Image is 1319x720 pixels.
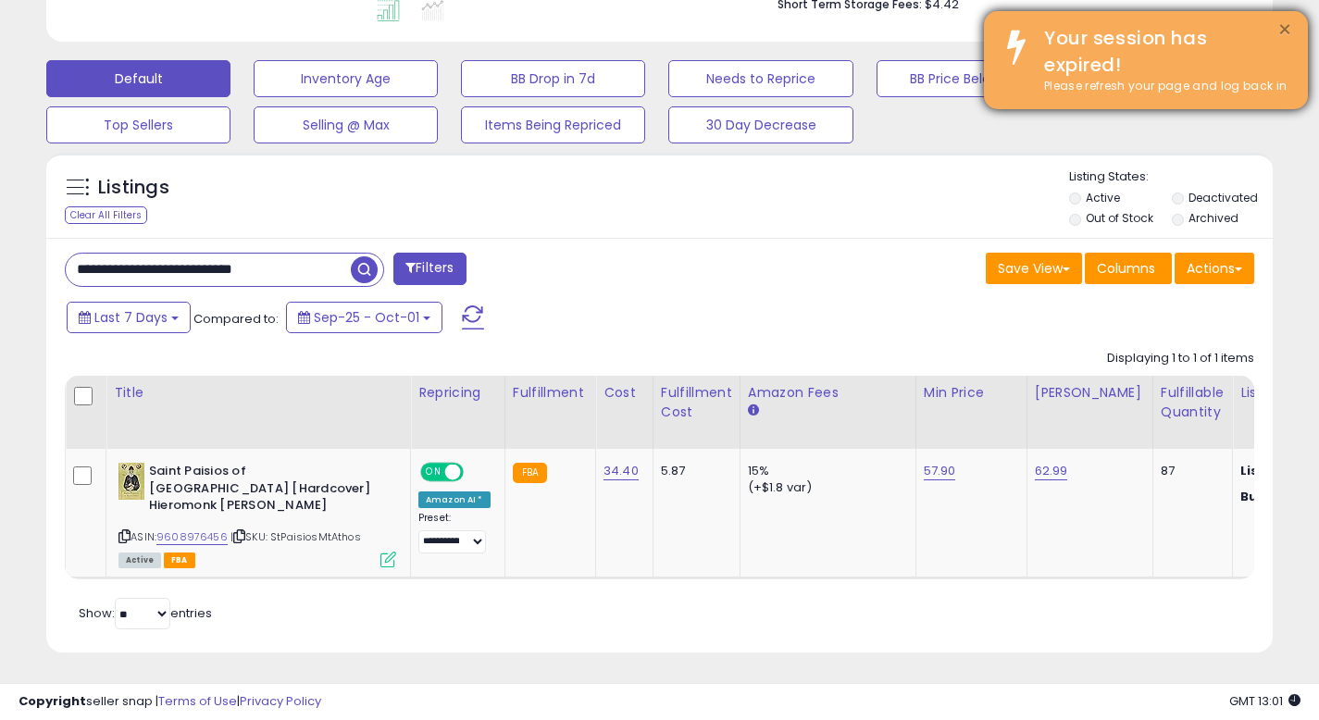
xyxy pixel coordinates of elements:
[604,462,639,480] a: 34.40
[286,302,442,333] button: Sep-25 - Oct-01
[748,479,902,496] div: (+$1.8 var)
[924,462,956,480] a: 57.90
[254,60,438,97] button: Inventory Age
[149,463,374,519] b: Saint Paisios of [GEOGRAPHIC_DATA] [Hardcover] Hieromonk [PERSON_NAME]
[461,60,645,97] button: BB Drop in 7d
[422,465,445,480] span: ON
[156,529,228,545] a: 9608976456
[1085,253,1172,284] button: Columns
[19,692,86,710] strong: Copyright
[118,463,396,565] div: ASIN:
[461,106,645,143] button: Items Being Repriced
[164,552,195,568] span: FBA
[661,463,726,479] div: 5.87
[513,463,547,483] small: FBA
[67,302,191,333] button: Last 7 Days
[461,465,491,480] span: OFF
[393,253,466,285] button: Filters
[1086,190,1120,205] label: Active
[748,463,902,479] div: 15%
[1188,190,1258,205] label: Deactivated
[418,491,491,508] div: Amazon AI *
[418,512,491,553] div: Preset:
[1030,25,1294,78] div: Your session has expired!
[604,383,645,403] div: Cost
[661,383,732,422] div: Fulfillment Cost
[19,693,321,711] div: seller snap | |
[668,106,852,143] button: 30 Day Decrease
[986,253,1082,284] button: Save View
[193,310,279,328] span: Compared to:
[1086,210,1153,226] label: Out of Stock
[1161,463,1218,479] div: 87
[98,175,169,201] h5: Listings
[79,604,212,622] span: Show: entries
[314,308,419,327] span: Sep-25 - Oct-01
[924,383,1019,403] div: Min Price
[65,206,147,224] div: Clear All Filters
[158,692,237,710] a: Terms of Use
[877,60,1061,97] button: BB Price Below Min
[1035,462,1068,480] a: 62.99
[114,383,403,403] div: Title
[748,403,759,419] small: Amazon Fees.
[254,106,438,143] button: Selling @ Max
[1229,692,1300,710] span: 2025-10-9 13:01 GMT
[230,529,361,544] span: | SKU: StPaisiosMtAthos
[1188,210,1238,226] label: Archived
[668,60,852,97] button: Needs to Reprice
[1161,383,1225,422] div: Fulfillable Quantity
[1277,19,1292,42] button: ×
[418,383,497,403] div: Repricing
[46,60,230,97] button: Default
[1175,253,1254,284] button: Actions
[240,692,321,710] a: Privacy Policy
[118,463,144,500] img: 51eG4RLuimL._SL40_.jpg
[118,552,161,568] span: All listings currently available for purchase on Amazon
[1097,259,1155,278] span: Columns
[1107,350,1254,367] div: Displaying 1 to 1 of 1 items
[513,383,588,403] div: Fulfillment
[748,383,908,403] div: Amazon Fees
[1069,168,1273,186] p: Listing States:
[46,106,230,143] button: Top Sellers
[1035,383,1145,403] div: [PERSON_NAME]
[94,308,168,327] span: Last 7 Days
[1030,78,1294,95] div: Please refresh your page and log back in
